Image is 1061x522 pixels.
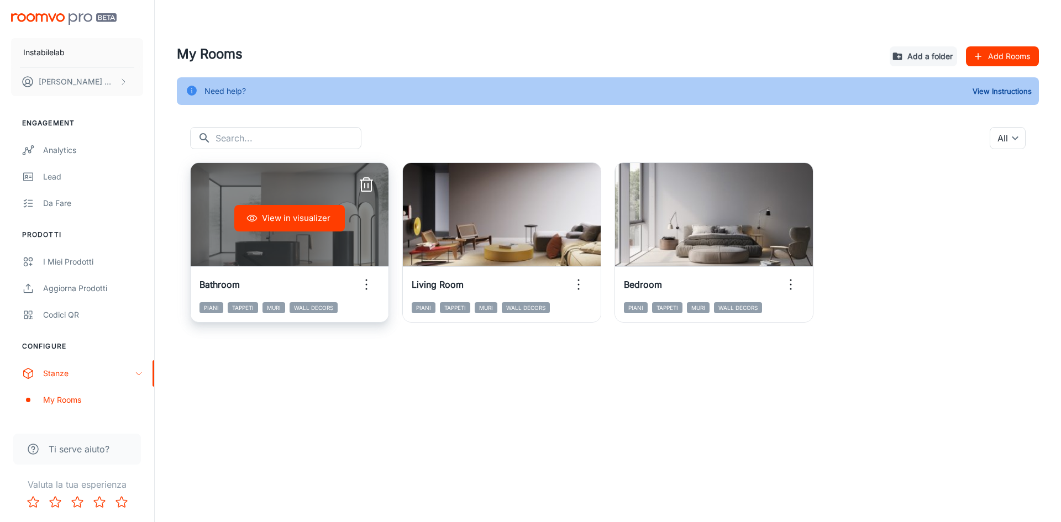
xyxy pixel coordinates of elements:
[11,38,143,67] button: Instabilelab
[39,76,117,88] p: [PERSON_NAME] Menin
[43,144,143,156] div: Analytics
[624,278,662,291] h6: Bedroom
[199,278,240,291] h6: Bathroom
[475,302,497,313] span: Muri
[228,302,258,313] span: Tappeti
[43,309,143,321] div: Codici QR
[43,171,143,183] div: Lead
[714,302,762,313] span: Wall Decors
[23,46,65,59] p: Instabilelab
[652,302,682,313] span: Tappeti
[43,282,143,294] div: Aggiorna prodotti
[11,13,117,25] img: Roomvo PRO Beta
[199,302,223,313] span: Piani
[262,302,285,313] span: Muri
[624,302,648,313] span: Piani
[204,81,246,102] div: Need help?
[43,256,143,268] div: I miei prodotti
[177,44,881,64] h4: My Rooms
[290,302,338,313] span: Wall Decors
[440,302,470,313] span: Tappeti
[412,278,464,291] h6: Living Room
[966,46,1039,66] button: Add Rooms
[234,205,345,231] button: View in visualizer
[216,127,361,149] input: Search...
[412,302,435,313] span: Piani
[43,197,143,209] div: Da fare
[970,83,1034,99] button: View Instructions
[11,67,143,96] button: [PERSON_NAME] Menin
[687,302,710,313] span: Muri
[890,46,957,66] button: Add a folder
[502,302,550,313] span: Wall Decors
[43,367,134,379] div: Stanze
[990,127,1026,149] div: All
